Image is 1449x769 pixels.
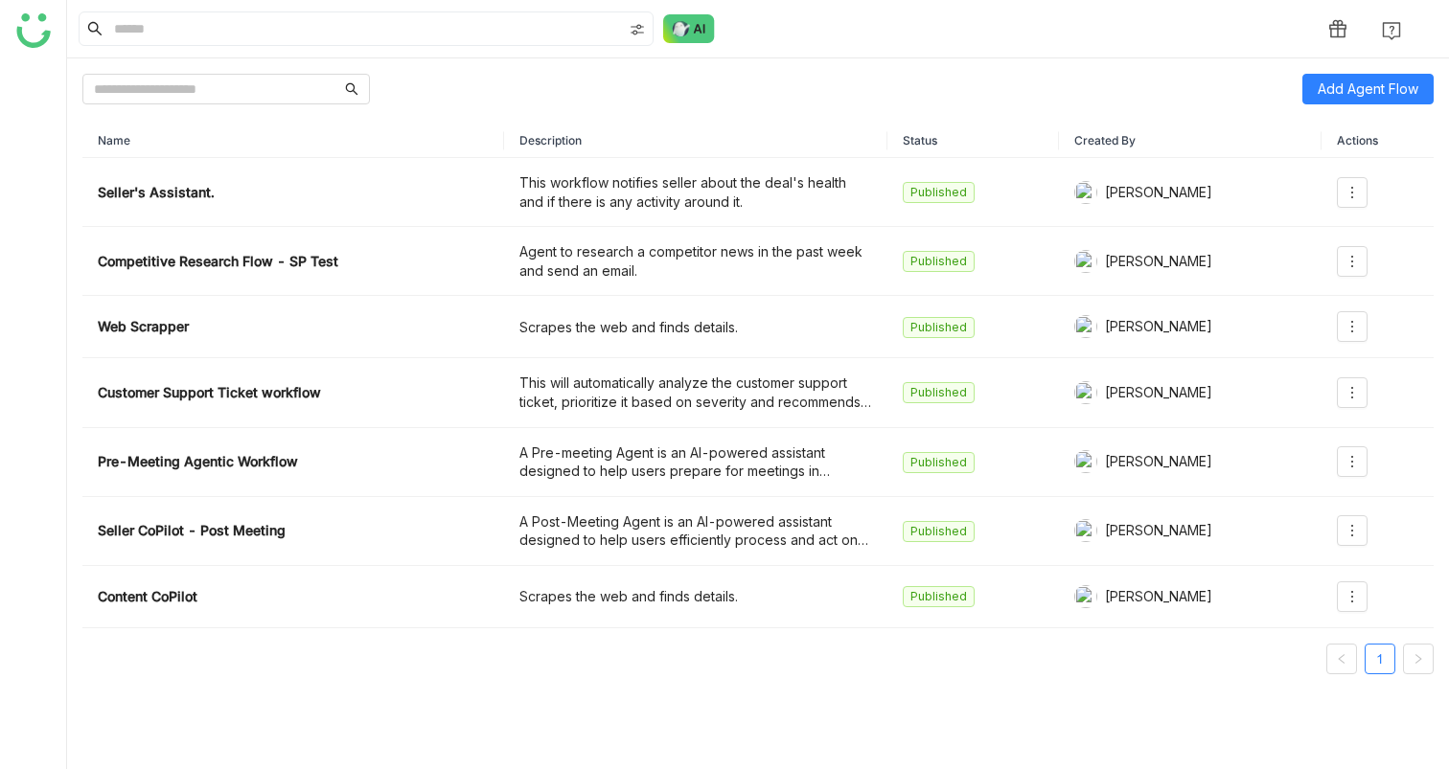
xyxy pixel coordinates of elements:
strong: Pre-Meeting Agentic Workflow [98,451,298,472]
button: Previous Page [1326,644,1357,674]
span: [PERSON_NAME] [1105,316,1212,337]
span: [PERSON_NAME] [1105,520,1212,541]
img: ask-buddy-normal.svg [663,14,715,43]
img: 684a9845de261c4b36a3b50d [1074,585,1097,608]
nz-tag: Published [903,317,975,338]
span: [PERSON_NAME] [1105,451,1212,472]
th: Name [82,124,504,158]
nz-tag: Published [903,182,975,203]
strong: Web Scrapper [98,316,189,337]
span: [PERSON_NAME] [1105,182,1212,203]
div: Scrapes the web and finds details. [519,587,872,606]
strong: Seller CoPilot - Post Meeting [98,520,286,541]
th: Description [504,124,887,158]
div: A Pre-meeting Agent is an AI-powered assistant designed to help users prepare for meetings in adv... [519,443,872,481]
span: [PERSON_NAME] [1105,251,1212,272]
nz-tag: Published [903,586,975,607]
th: Created By [1059,124,1322,158]
div: This will automatically analyze the customer support ticket, prioritize it based on severity and ... [519,373,872,411]
img: 684fd8469a55a50394c15cbc [1074,250,1097,273]
button: Add Agent Flow [1302,74,1434,104]
img: logo [16,13,51,48]
img: help.svg [1382,21,1401,40]
strong: Customer Support Ticket workflow [98,382,321,403]
nz-tag: Published [903,521,975,542]
th: Actions [1322,124,1434,158]
nz-tag: Published [903,251,975,272]
div: Scrapes the web and finds details. [519,318,872,337]
button: Next Page [1403,644,1434,674]
li: 1 [1365,644,1395,674]
span: [PERSON_NAME] [1105,586,1212,607]
img: search-type.svg [630,22,645,37]
a: 1 [1366,645,1394,673]
strong: Content CoPilot [98,586,197,607]
div: This workflow notifies seller about the deal's health and if there is any activity around it. [519,173,872,211]
div: Agent to research a competitor news in the past week and send an email. [519,242,872,280]
div: A Post-Meeting Agent is an AI-powered assistant designed to help users efficiently process and ac... [519,512,872,550]
img: 6860d480bc89cb0674c8c7e9 [1074,450,1097,473]
img: 684a9845de261c4b36a3b50d [1074,181,1097,204]
nz-tag: Published [903,452,975,473]
nz-tag: Published [903,382,975,403]
strong: Seller's Assistant. [98,182,215,203]
img: 684a9845de261c4b36a3b50d [1074,315,1097,338]
span: Add Agent Flow [1318,79,1418,100]
img: 684a9845de261c4b36a3b50d [1074,381,1097,404]
span: [PERSON_NAME] [1105,382,1212,403]
th: Status [887,124,1059,158]
img: 684a9845de261c4b36a3b50d [1074,519,1097,542]
strong: Competitive Research Flow - SP Test [98,251,338,272]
